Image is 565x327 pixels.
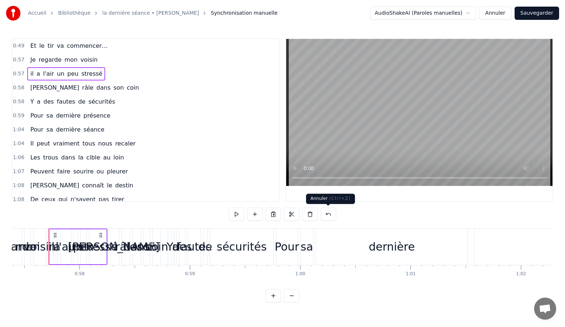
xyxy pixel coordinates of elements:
[534,298,556,320] div: Ouvrir le chat
[28,10,46,17] a: Accueil
[13,196,24,203] span: 1:08
[29,139,34,148] span: Il
[106,167,129,176] span: pleurer
[42,69,55,78] span: l'air
[39,42,45,50] span: le
[145,238,168,255] div: coin
[29,83,80,92] span: [PERSON_NAME]
[29,111,44,120] span: Pour
[137,238,157,255] div: son
[306,194,355,204] div: Annuler
[516,271,526,277] div: 1:02
[66,42,109,50] span: commencer…
[36,139,51,148] span: peut
[29,167,55,176] span: Peuvent
[198,238,212,255] div: de
[82,139,96,148] span: tous
[96,83,111,92] span: dans
[58,10,90,17] a: Bibliothèque
[13,70,24,78] span: 0:57
[29,69,34,78] span: il
[96,167,105,176] span: ou
[98,195,110,204] span: pas
[75,271,85,277] div: 0:58
[13,84,24,91] span: 0:58
[70,195,96,204] span: n'savent
[41,195,56,204] span: ceux
[115,238,136,255] div: râle
[56,69,65,78] span: un
[29,42,37,50] span: Et
[81,69,103,78] span: stressé
[56,167,71,176] span: faire
[36,69,41,78] span: a
[97,139,113,148] span: nous
[111,195,125,204] span: tirer
[38,55,62,64] span: regarde
[47,42,54,50] span: tir
[81,83,94,92] span: râle
[369,238,415,255] div: dernière
[106,181,113,190] span: le
[301,238,313,255] div: sa
[185,271,195,277] div: 0:59
[126,83,140,92] span: coin
[60,153,76,162] span: dans
[72,167,94,176] span: sourire
[80,55,99,64] span: voisin
[46,111,54,120] span: sa
[77,153,84,162] span: la
[124,238,150,255] div: dans
[56,42,64,50] span: va
[68,238,160,255] div: [PERSON_NAME]
[13,154,24,161] span: 1:06
[114,181,134,190] span: destin
[83,125,105,134] span: séance
[54,238,60,255] div: a
[29,153,41,162] span: Les
[56,97,76,106] span: fautes
[42,153,59,162] span: trous
[56,238,76,255] div: l'air
[479,7,511,20] button: Annuler
[13,126,24,133] span: 1:04
[29,125,44,134] span: Pour
[29,55,36,64] span: Je
[211,10,278,17] span: Synchronisation manuelle
[167,238,173,255] div: Y
[29,195,39,204] span: De
[29,97,35,106] span: Y
[13,140,24,147] span: 1:04
[406,271,416,277] div: 1:01
[55,111,81,120] span: dernière
[29,181,80,190] span: [PERSON_NAME]
[329,196,351,201] span: ( Ctrl+Z )
[275,238,299,255] div: Pour
[102,10,199,17] a: la dernière séance • [PERSON_NAME]
[13,112,24,119] span: 0:59
[15,238,40,255] div: mon
[36,97,41,106] span: a
[67,69,79,78] span: peu
[64,55,78,64] span: mon
[55,125,81,134] span: dernière
[13,168,24,175] span: 1:07
[49,238,55,255] div: il
[173,238,192,255] div: des
[58,195,68,204] span: qui
[43,97,54,106] span: des
[77,97,86,106] span: de
[13,182,24,189] span: 1:08
[13,56,24,64] span: 0:57
[177,238,212,255] div: fautes
[46,125,54,134] span: sa
[6,6,21,21] img: youka
[13,98,24,105] span: 0:58
[113,153,125,162] span: loin
[102,153,111,162] span: au
[114,139,136,148] span: recaler
[113,83,124,92] span: son
[86,153,101,162] span: cible
[83,111,111,120] span: présence
[13,42,24,50] span: 0:49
